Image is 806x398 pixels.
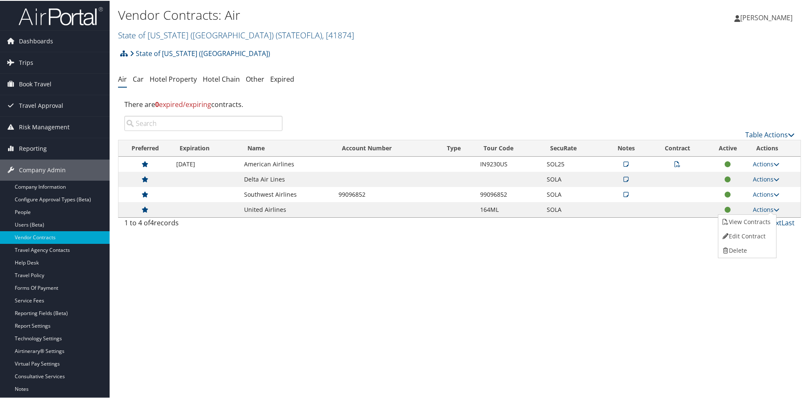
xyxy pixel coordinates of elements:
span: 4 [150,217,154,227]
span: Company Admin [19,159,66,180]
a: Edit [718,228,774,243]
a: View Contracts [718,214,774,228]
a: Table Actions [745,129,795,139]
td: Southwest Airlines [240,186,334,201]
a: Hotel Chain [203,74,240,83]
a: Car [133,74,144,83]
span: ( STATEOFLA ) [276,29,322,40]
div: 1 to 4 of records [124,217,282,231]
th: Name: activate to sort column ascending [240,139,334,156]
td: 99096852 [334,186,440,201]
td: 99096852 [476,186,543,201]
strong: 0 [155,99,159,108]
div: There are contracts. [118,92,801,115]
th: Contract: activate to sort column ascending [647,139,707,156]
th: Actions [749,139,801,156]
th: SecuRate: activate to sort column ascending [543,139,604,156]
td: American Airlines [240,156,334,171]
h1: Vendor Contracts: Air [118,5,573,23]
th: Tour Code: activate to sort column ascending [476,139,543,156]
th: Expiration: activate to sort column ascending [172,139,240,156]
a: Actions [753,190,779,198]
a: Other [246,74,264,83]
span: Trips [19,51,33,72]
a: State of [US_STATE] ([GEOGRAPHIC_DATA]) [118,29,354,40]
th: Type: activate to sort column ascending [439,139,476,156]
a: Actions [753,205,779,213]
a: State of [US_STATE] ([GEOGRAPHIC_DATA]) [130,44,270,61]
td: IN9230US [476,156,543,171]
th: Notes: activate to sort column ascending [604,139,648,156]
td: SOLA [543,201,604,216]
td: 164ML [476,201,543,216]
input: Search [124,115,282,130]
a: [PERSON_NAME] [734,4,801,29]
span: Risk Management [19,116,70,137]
span: Reporting [19,137,47,158]
a: Delete [718,243,774,257]
td: SOLA [543,186,604,201]
a: Actions [753,159,779,167]
td: United Airlines [240,201,334,216]
th: Active: activate to sort column ascending [707,139,749,156]
th: Account Number: activate to sort column ascending [334,139,440,156]
a: Air [118,74,127,83]
span: Dashboards [19,30,53,51]
span: Book Travel [19,73,51,94]
span: [PERSON_NAME] [740,12,793,21]
img: airportal-logo.png [19,5,103,25]
th: Preferred: activate to sort column ascending [118,139,172,156]
span: expired/expiring [155,99,211,108]
a: Expired [270,74,294,83]
td: Delta Air Lines [240,171,334,186]
td: SOLA [543,171,604,186]
a: Actions [753,174,779,182]
a: Hotel Property [150,74,197,83]
span: Travel Approval [19,94,63,115]
td: [DATE] [172,156,240,171]
td: SOL25 [543,156,604,171]
a: Last [782,217,795,227]
span: , [ 41874 ] [322,29,354,40]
